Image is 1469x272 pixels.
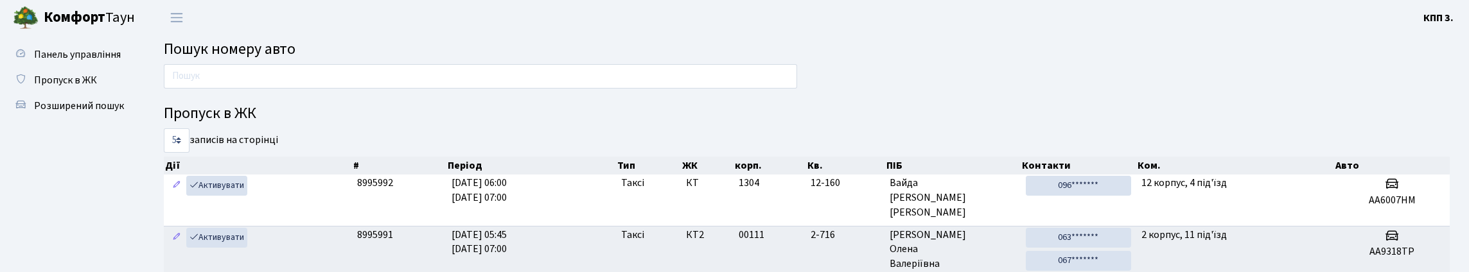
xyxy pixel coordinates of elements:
[1423,11,1454,25] b: КПП 3.
[169,176,184,196] a: Редагувати
[811,228,879,242] span: 2-716
[739,176,759,190] span: 1304
[885,157,1021,174] th: ПІБ
[164,128,278,153] label: записів на сторінці
[164,157,352,174] th: Дії
[452,176,507,205] span: [DATE] 06:00 [DATE] 07:00
[357,228,393,242] span: 8995991
[686,176,728,191] span: КТ
[681,157,734,174] th: ЖК
[890,176,1015,220] span: Вайда [PERSON_NAME] [PERSON_NAME]
[739,228,764,242] span: 00111
[1339,194,1445,207] h5: AA6007HM
[34,99,124,113] span: Розширений пошук
[1141,176,1227,190] span: 12 корпус, 4 під'їзд
[6,93,135,119] a: Розширений пошук
[446,157,616,174] th: Період
[44,7,135,29] span: Таун
[164,105,1450,123] h4: Пропуск в ЖК
[734,157,805,174] th: корп.
[161,7,193,28] button: Переключити навігацію
[806,157,885,174] th: Кв.
[686,228,728,242] span: КТ2
[186,176,247,196] a: Активувати
[169,228,184,248] a: Редагувати
[34,73,97,87] span: Пропуск в ЖК
[44,7,105,28] b: Комфорт
[6,42,135,67] a: Панель управління
[164,128,189,153] select: записів на сторінці
[352,157,446,174] th: #
[1021,157,1137,174] th: Контакти
[6,67,135,93] a: Пропуск в ЖК
[1423,10,1454,26] a: КПП 3.
[621,176,644,191] span: Таксі
[357,176,393,190] span: 8995992
[621,228,644,242] span: Таксі
[452,228,507,257] span: [DATE] 05:45 [DATE] 07:00
[164,64,797,89] input: Пошук
[34,47,121,62] span: Панель управління
[1136,157,1334,174] th: Ком.
[1334,157,1450,174] th: Авто
[164,38,295,60] span: Пошук номеру авто
[1141,228,1227,242] span: 2 корпус, 11 під'їзд
[13,5,39,31] img: logo.png
[1339,246,1445,258] h5: AA9318TP
[811,176,879,191] span: 12-160
[890,228,1015,272] span: [PERSON_NAME] Олена Валеріївна
[616,157,681,174] th: Тип
[186,228,247,248] a: Активувати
